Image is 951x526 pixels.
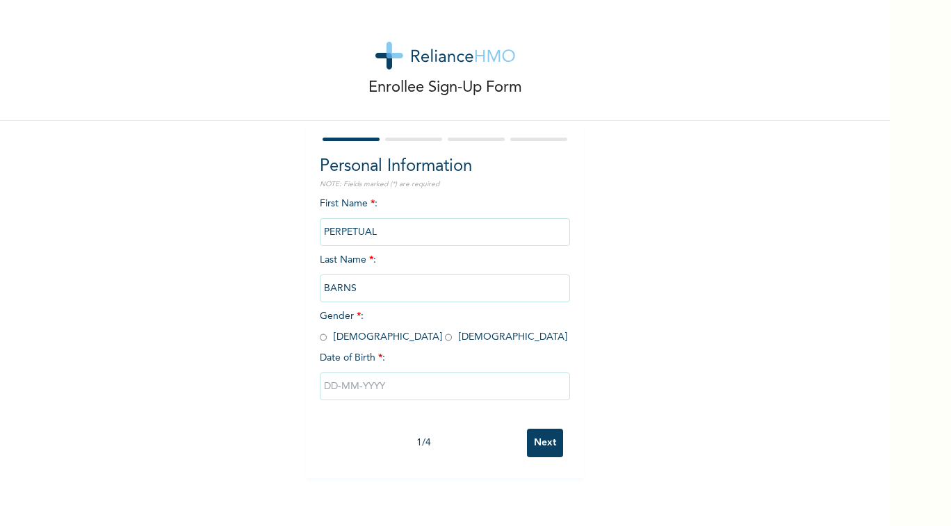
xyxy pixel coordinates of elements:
p: Enrollee Sign-Up Form [368,76,522,99]
input: Enter your last name [320,274,570,302]
span: Last Name : [320,255,570,293]
input: Next [527,429,563,457]
input: Enter your first name [320,218,570,246]
input: DD-MM-YYYY [320,372,570,400]
p: NOTE: Fields marked (*) are required [320,179,570,190]
h2: Personal Information [320,154,570,179]
span: Gender : [DEMOGRAPHIC_DATA] [DEMOGRAPHIC_DATA] [320,311,567,342]
span: Date of Birth : [320,351,385,365]
div: 1 / 4 [320,436,527,450]
img: logo [375,42,515,69]
span: First Name : [320,199,570,237]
